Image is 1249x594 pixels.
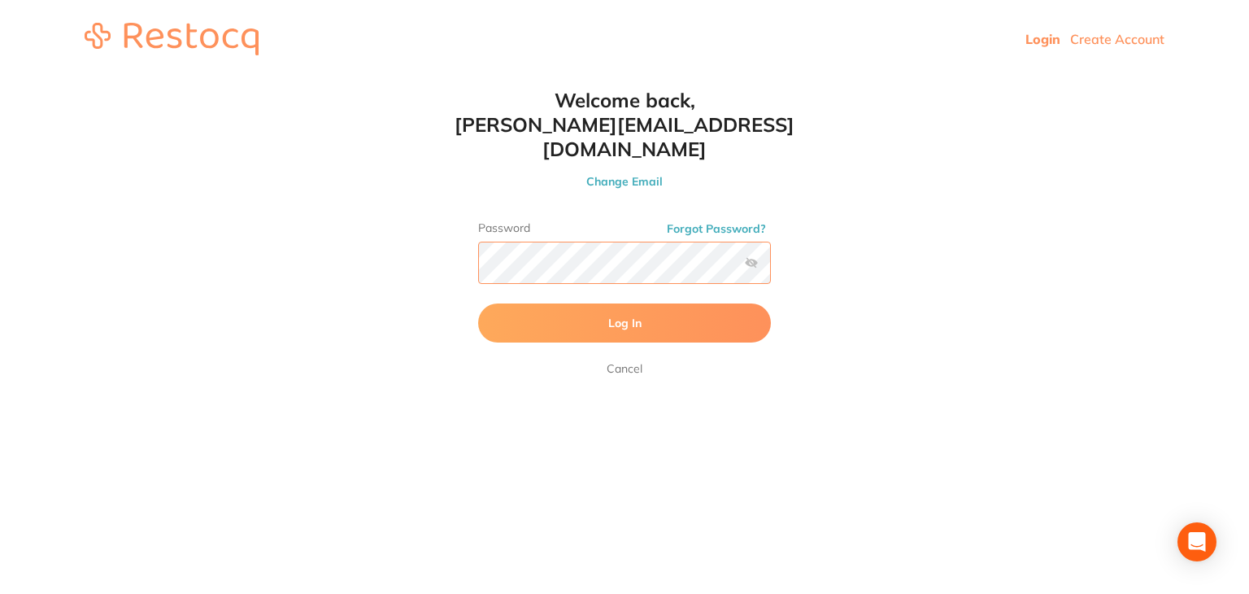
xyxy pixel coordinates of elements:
[446,88,803,161] h1: Welcome back, [PERSON_NAME][EMAIL_ADDRESS][DOMAIN_NAME]
[662,221,771,236] button: Forgot Password?
[1177,522,1216,561] div: Open Intercom Messenger
[603,359,646,378] a: Cancel
[1070,31,1164,47] a: Create Account
[85,23,259,55] img: restocq_logo.svg
[446,174,803,189] button: Change Email
[1025,31,1060,47] a: Login
[608,316,642,330] span: Log In
[478,221,771,235] label: Password
[478,304,771,343] button: Log In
